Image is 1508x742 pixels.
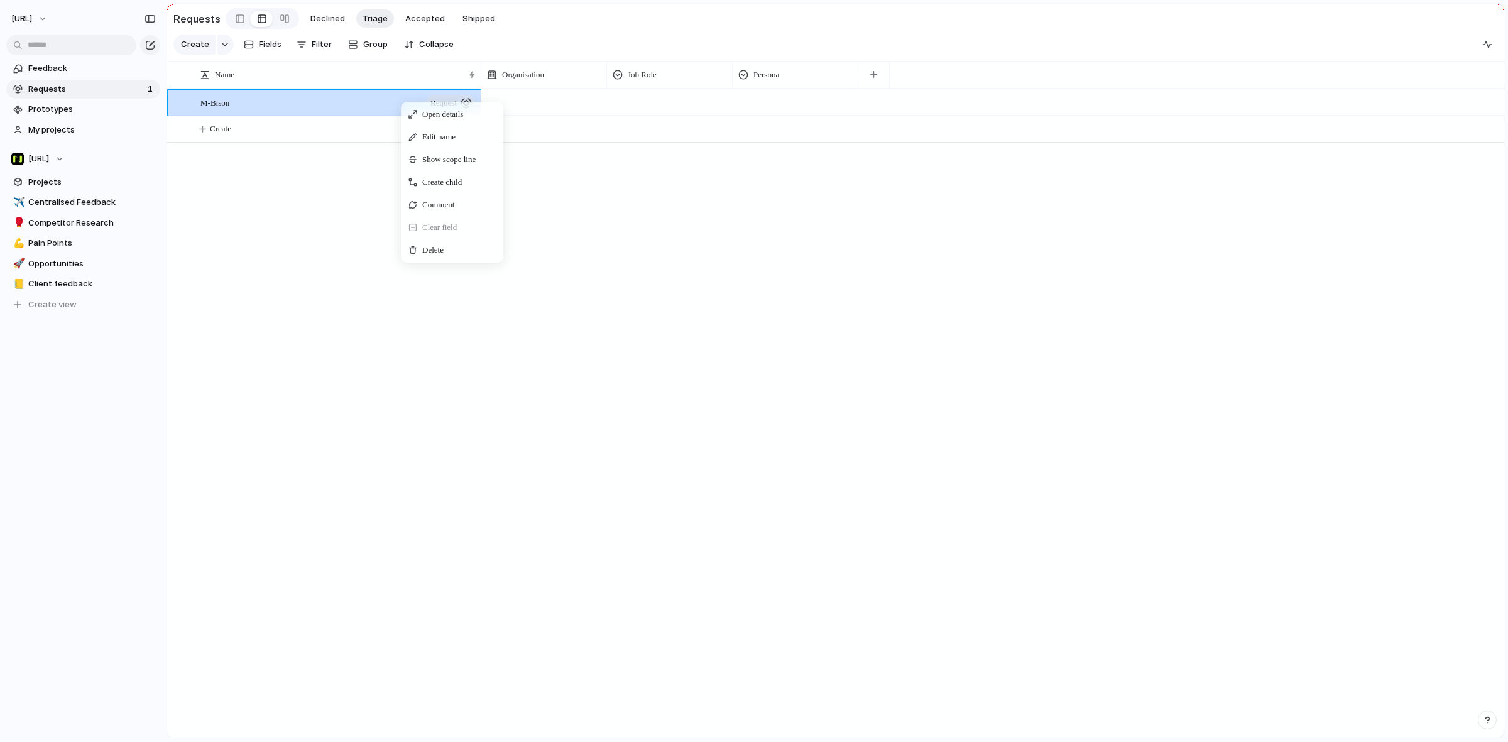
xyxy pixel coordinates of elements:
span: Prototypes [28,103,156,116]
button: Create view [6,295,160,314]
div: Context Menu [401,102,503,263]
span: Show scope line [422,153,476,166]
button: Filter [292,35,337,55]
button: Accepted [399,9,451,28]
span: Comment [422,199,454,211]
span: Filter [312,38,332,51]
button: Declined [304,9,351,28]
span: 1 [148,83,155,95]
span: Feedback [28,62,156,75]
button: Shipped [456,9,501,28]
span: Triage [363,13,388,25]
span: Pain Points [28,237,156,249]
span: Open details [422,108,463,121]
span: Declined [310,13,345,25]
span: [URL] [28,153,49,165]
a: Projects [6,173,160,192]
h2: Requests [173,11,221,26]
button: 🚀 [11,258,24,270]
div: 🥊 [13,216,22,230]
div: 💪 [13,236,22,251]
button: 🥊 [11,217,24,229]
a: 🚀Opportunities [6,254,160,273]
span: Centralised Feedback [28,196,156,209]
span: [URL] [11,13,32,25]
button: 💪 [11,237,24,249]
span: Group [363,38,388,51]
div: 📒 [13,277,22,292]
span: Client feedback [28,278,156,290]
button: [URL] [6,9,54,29]
button: Create [173,35,216,55]
div: ✈️ [13,195,22,210]
button: Collapse [399,35,459,55]
span: Edit name [422,131,456,143]
button: ✈️ [11,196,24,209]
span: Accepted [405,13,445,25]
span: Opportunities [28,258,156,270]
span: Create [181,38,209,51]
a: My projects [6,121,160,139]
a: 💪Pain Points [6,234,160,253]
span: Competitor Research [28,217,156,229]
span: Clear field [422,221,457,234]
span: Delete [422,244,444,256]
span: Projects [28,176,156,188]
a: Requests1 [6,80,160,99]
button: [URL] [6,150,160,168]
button: Triage [356,9,394,28]
a: ✈️Centralised Feedback [6,193,160,212]
button: Fields [239,35,287,55]
a: 📒Client feedback [6,275,160,293]
span: Create view [28,298,77,311]
span: Shipped [462,13,495,25]
span: My projects [28,124,156,136]
button: 📒 [11,278,24,290]
span: Requests [28,83,144,95]
span: Collapse [419,38,454,51]
a: Feedback [6,59,160,78]
a: Prototypes [6,100,160,119]
span: Create child [422,176,462,188]
a: 🥊Competitor Research [6,214,160,232]
span: Fields [259,38,281,51]
button: Group [342,35,394,55]
div: 🚀 [13,256,22,271]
